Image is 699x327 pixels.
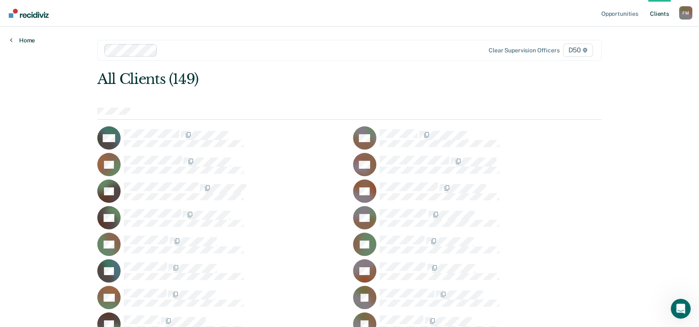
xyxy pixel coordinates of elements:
span: D50 [563,44,593,57]
div: Clear supervision officers [489,47,559,54]
div: All Clients (149) [97,71,501,88]
div: F M [679,6,692,20]
a: Home [10,37,35,44]
iframe: Intercom live chat [671,299,691,319]
img: Recidiviz [9,9,49,18]
button: Profile dropdown button [679,6,692,20]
